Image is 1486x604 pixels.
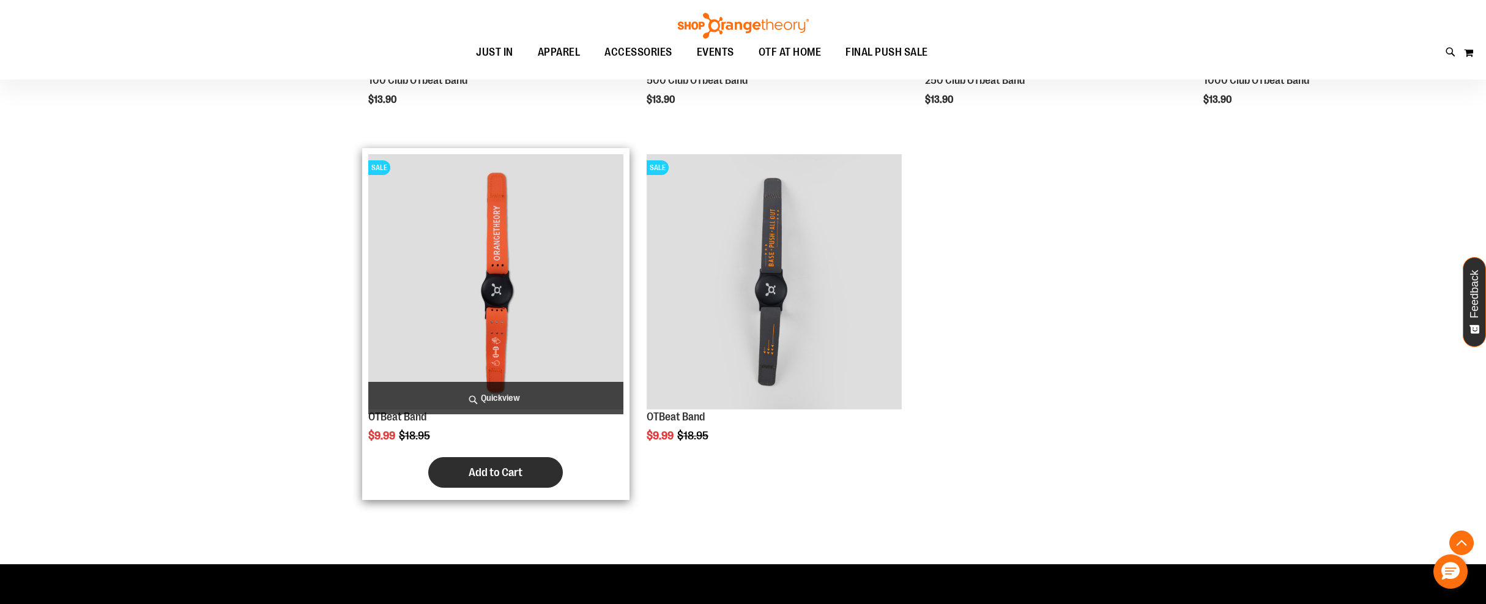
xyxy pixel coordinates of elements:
a: OTBeat Band [368,411,426,423]
span: Feedback [1469,270,1480,318]
span: SALE [647,160,669,175]
div: product [362,148,630,500]
a: OTF AT HOME [746,39,834,67]
img: OTBeat Band [368,154,623,409]
button: Back To Top [1449,531,1474,555]
span: $9.99 [368,430,397,442]
a: 1000 Club OTbeat Band [1203,74,1309,86]
button: Add to Cart [428,457,563,488]
span: ACCESSORIES [604,39,672,66]
a: FINAL PUSH SALE [833,39,940,67]
span: SALE [368,160,390,175]
a: 250 Club OTbeat Band [925,74,1025,86]
span: $13.90 [925,94,955,105]
a: OTBeat BandSALE [368,154,623,411]
span: $13.90 [1203,94,1233,105]
button: Hello, have a question? Let’s chat. [1433,554,1468,589]
a: OTBeat BandSALE [647,154,902,411]
span: $13.90 [368,94,398,105]
a: JUST IN [464,39,526,67]
button: Feedback - Show survey [1463,257,1486,347]
span: EVENTS [697,39,734,66]
span: $18.95 [399,430,432,442]
a: Quickview [368,382,623,414]
a: 500 Club OTbeat Band [647,74,748,86]
span: Add to Cart [469,466,522,479]
img: OTBeat Band [647,154,902,409]
span: OTF AT HOME [759,39,822,66]
div: product [641,148,908,473]
a: OTBeat Band [647,411,705,423]
span: JUST IN [476,39,513,66]
a: APPAREL [526,39,593,67]
a: 100 Club OTbeat Band [368,74,467,86]
span: APPAREL [538,39,581,66]
span: $18.95 [677,430,710,442]
img: Shop Orangetheory [676,13,811,39]
a: ACCESSORIES [592,39,685,66]
span: $9.99 [647,430,675,442]
span: $13.90 [647,94,677,105]
a: EVENTS [685,39,746,67]
span: FINAL PUSH SALE [845,39,928,66]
